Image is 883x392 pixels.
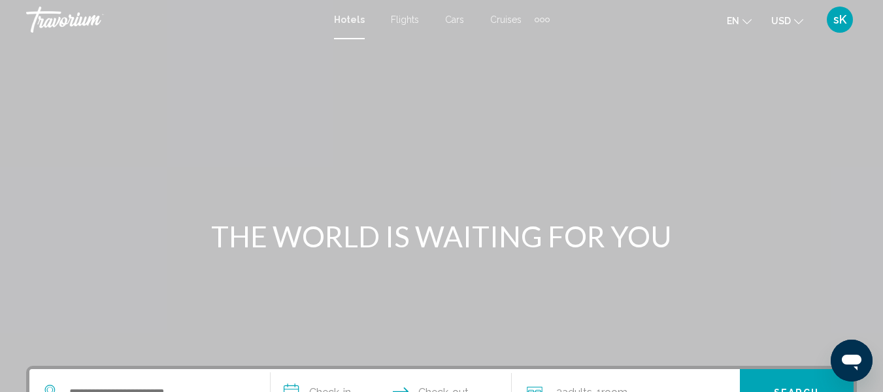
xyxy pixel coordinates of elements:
button: User Menu [823,6,857,33]
a: Travorium [26,7,321,33]
iframe: Button to launch messaging window [831,340,873,382]
span: USD [771,16,791,26]
a: Flights [391,14,419,25]
a: Hotels [334,14,365,25]
button: Change language [727,11,752,30]
button: Extra navigation items [535,9,550,30]
a: Cruises [490,14,522,25]
span: sK [833,13,846,26]
span: en [727,16,739,26]
a: Cars [445,14,464,25]
h1: THE WORLD IS WAITING FOR YOU [197,219,687,253]
button: Change currency [771,11,803,30]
